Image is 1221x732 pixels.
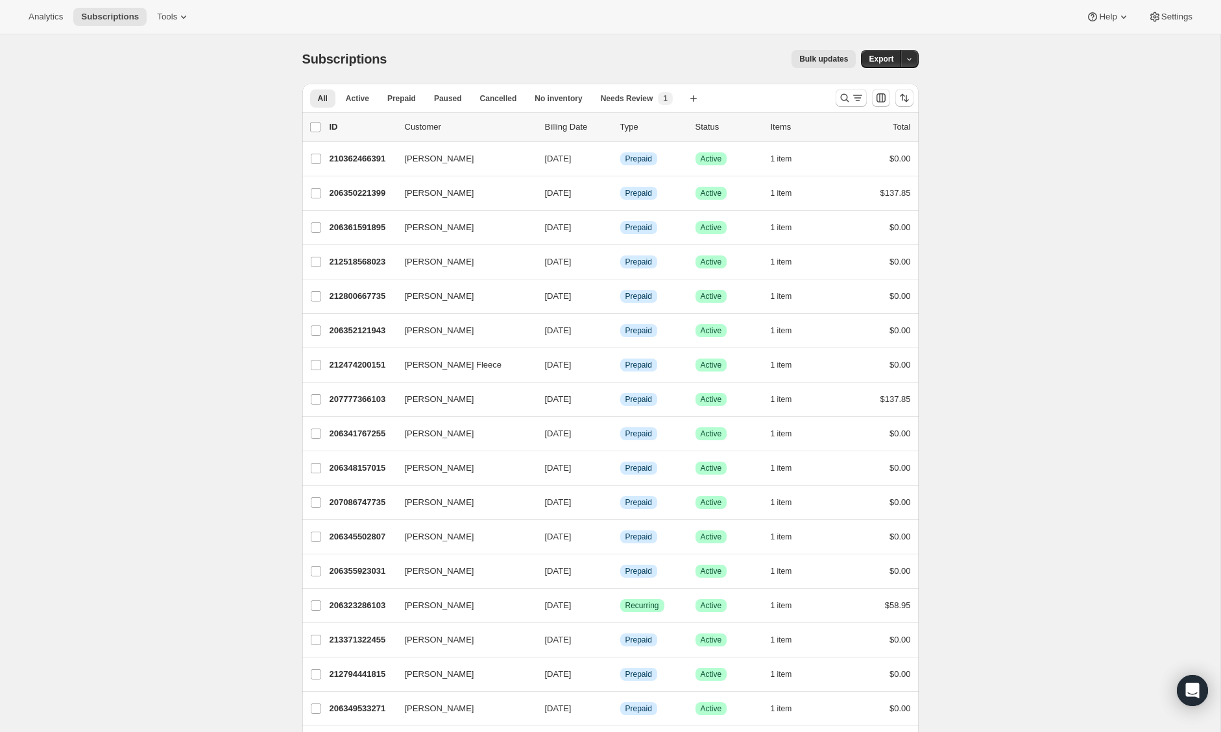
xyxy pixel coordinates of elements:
[330,702,394,715] p: 206349533271
[545,566,572,576] span: [DATE]
[1177,675,1208,706] div: Open Intercom Messenger
[771,150,806,168] button: 1 item
[701,154,722,164] span: Active
[701,188,722,198] span: Active
[701,429,722,439] span: Active
[405,255,474,268] span: [PERSON_NAME]
[625,600,659,611] span: Recurring
[330,150,911,168] div: 210362466391[PERSON_NAME][DATE]InfoPrepaidSuccessActive1 item$0.00
[625,429,652,439] span: Prepaid
[625,154,652,164] span: Prepaid
[771,596,806,615] button: 1 item
[771,257,792,267] span: 1 item
[771,631,806,649] button: 1 item
[885,600,911,610] span: $58.95
[330,287,911,305] div: 212800667735[PERSON_NAME][DATE]InfoPrepaidSuccessActive1 item$0.00
[405,187,474,200] span: [PERSON_NAME]
[889,429,911,438] span: $0.00
[405,530,474,543] span: [PERSON_NAME]
[330,121,394,134] p: ID
[397,526,527,547] button: [PERSON_NAME]
[405,121,535,134] p: Customer
[771,390,806,408] button: 1 item
[889,532,911,541] span: $0.00
[625,257,652,267] span: Prepaid
[330,596,911,615] div: 206323286103[PERSON_NAME][DATE]SuccessRecurringSuccessActive1 item$58.95
[545,325,572,335] span: [DATE]
[771,322,806,340] button: 1 item
[771,429,792,439] span: 1 item
[330,121,911,134] div: IDCustomerBilling DateTypeStatusItemsTotal
[397,183,527,204] button: [PERSON_NAME]
[889,497,911,507] span: $0.00
[535,93,582,104] span: No inventory
[157,12,177,22] span: Tools
[434,93,462,104] span: Paused
[889,566,911,576] span: $0.00
[545,360,572,370] span: [DATE]
[21,8,71,26] button: Analytics
[545,497,572,507] span: [DATE]
[545,600,572,610] span: [DATE]
[330,425,911,443] div: 206341767255[PERSON_NAME][DATE]InfoPrepaidSuccessActive1 item$0.00
[701,600,722,611] span: Active
[889,257,911,266] span: $0.00
[545,257,572,266] span: [DATE]
[889,154,911,163] span: $0.00
[545,222,572,232] span: [DATE]
[405,290,474,303] span: [PERSON_NAME]
[625,188,652,198] span: Prepaid
[1099,12,1117,22] span: Help
[625,394,652,405] span: Prepaid
[405,702,474,715] span: [PERSON_NAME]
[330,255,394,268] p: 212518568023
[889,463,911,473] span: $0.00
[771,325,792,336] span: 1 item
[29,12,63,22] span: Analytics
[397,698,527,719] button: [PERSON_NAME]
[799,54,848,64] span: Bulk updates
[330,528,911,546] div: 206345502807[PERSON_NAME][DATE]InfoPrepaidSuccessActive1 item$0.00
[480,93,517,104] span: Cancelled
[625,532,652,542] span: Prepaid
[771,566,792,576] span: 1 item
[889,325,911,335] span: $0.00
[330,152,394,165] p: 210362466391
[397,561,527,582] button: [PERSON_NAME]
[545,669,572,679] span: [DATE]
[330,184,911,202] div: 206350221399[PERSON_NAME][DATE]InfoPrepaidSuccessActive1 item$137.85
[397,320,527,341] button: [PERSON_NAME]
[771,121,836,134] div: Items
[330,393,394,406] p: 207777366103
[330,493,911,512] div: 207086747735[PERSON_NAME][DATE]InfoPrepaidSuccessActive1 item$0.00
[545,394,572,404] span: [DATE]
[330,356,911,374] div: 212474200151[PERSON_NAME] Fleece[DATE]InfoPrepaidSuccessActive1 item$0.00
[889,703,911,713] span: $0.00
[625,566,652,576] span: Prepaid
[771,669,792,679] span: 1 item
[405,599,474,612] span: [PERSON_NAME]
[771,291,792,301] span: 1 item
[625,222,652,233] span: Prepaid
[330,633,394,646] p: 213371322455
[405,427,474,440] span: [PERSON_NAME]
[880,394,911,404] span: $137.85
[1141,8,1200,26] button: Settings
[771,532,792,542] span: 1 item
[889,635,911,644] span: $0.00
[889,360,911,370] span: $0.00
[397,458,527,478] button: [PERSON_NAME]
[1078,8,1137,26] button: Help
[405,359,502,372] span: [PERSON_NAME] Fleece
[405,324,474,337] span: [PERSON_NAME]
[872,89,890,107] button: Customize table column order and visibility
[771,700,806,718] button: 1 item
[330,496,394,509] p: 207086747735
[397,355,527,375] button: [PERSON_NAME] Fleece
[397,492,527,513] button: [PERSON_NAME]
[771,188,792,198] span: 1 item
[397,389,527,410] button: [PERSON_NAME]
[895,89,913,107] button: Sort the results
[330,187,394,200] p: 206350221399
[695,121,760,134] p: Status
